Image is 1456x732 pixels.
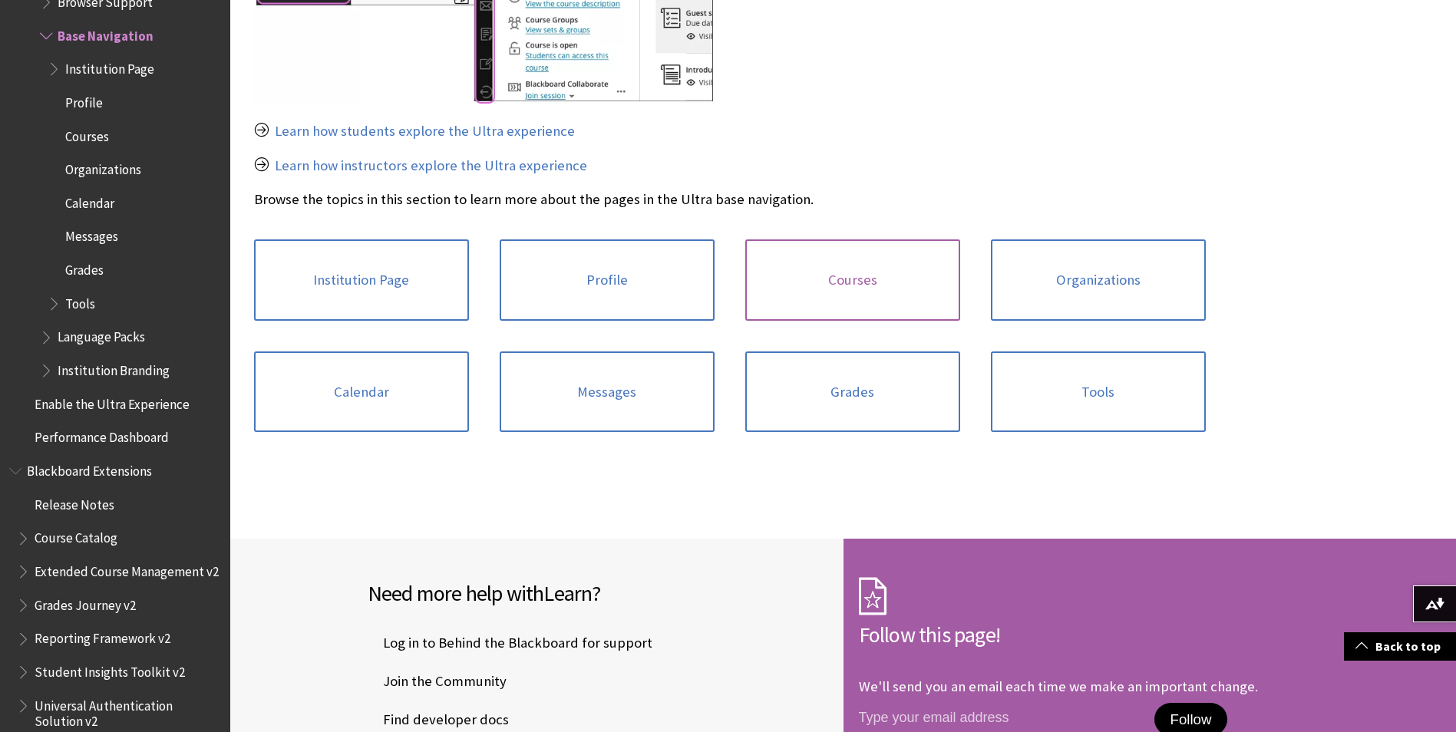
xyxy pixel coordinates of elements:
[275,157,587,175] a: Learn how instructors explore the Ultra experience
[58,23,154,44] span: Base Navigation
[65,157,141,177] span: Organizations
[65,90,103,110] span: Profile
[35,693,220,729] span: Universal Authentication Solution v2
[65,291,95,312] span: Tools
[65,124,109,144] span: Courses
[368,577,828,609] h2: Need more help with ?
[368,631,652,655] span: Log in to Behind the Blackboard for support
[859,618,1319,651] h2: Follow this page!
[368,670,507,693] span: Join the Community
[58,325,145,345] span: Language Packs
[991,239,1206,321] a: Organizations
[35,492,114,513] span: Release Notes
[65,190,114,211] span: Calendar
[35,659,185,680] span: Student Insights Toolkit v2
[254,239,469,321] a: Institution Page
[9,458,221,729] nav: Book outline for Blackboard Extensions
[35,592,136,613] span: Grades Journey v2
[745,351,960,433] a: Grades
[35,559,219,579] span: Extended Course Management v2
[543,579,592,607] span: Learn
[65,257,104,278] span: Grades
[745,239,960,321] a: Courses
[1344,632,1456,661] a: Back to top
[65,56,154,77] span: Institution Page
[275,122,575,140] a: Learn how students explore the Ultra experience
[35,626,170,647] span: Reporting Framework v2
[859,678,1258,695] p: We'll send you an email each time we make an important change.
[368,708,509,731] span: Find developer docs
[58,358,170,378] span: Institution Branding
[991,351,1206,433] a: Tools
[254,351,469,433] a: Calendar
[254,190,1206,209] p: Browse the topics in this section to learn more about the pages in the Ultra base navigation.
[27,458,152,479] span: Blackboard Extensions
[35,425,169,446] span: Performance Dashboard
[35,391,190,412] span: Enable the Ultra Experience
[859,577,886,615] img: Subscription Icon
[65,224,118,245] span: Messages
[368,708,512,731] a: Find developer docs
[35,526,117,546] span: Course Catalog
[500,239,715,321] a: Profile
[500,351,715,433] a: Messages
[368,670,510,693] a: Join the Community
[368,631,655,655] a: Log in to Behind the Blackboard for support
